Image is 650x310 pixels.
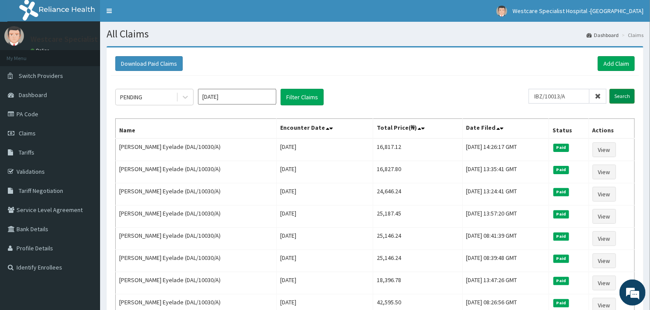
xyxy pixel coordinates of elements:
img: d_794563401_company_1708531726252_794563401 [16,44,35,65]
button: Filter Claims [281,89,324,105]
th: Date Filed [462,119,549,139]
td: [PERSON_NAME] Eyelade (DAL/10030/A) [116,228,277,250]
span: Tariffs [19,148,34,156]
td: [DATE] 08:39:48 GMT [462,250,549,272]
td: [DATE] 13:47:26 GMT [462,272,549,294]
td: [DATE] [277,138,373,161]
img: User Image [4,26,24,46]
span: Westcare Specialist Hospital -[GEOGRAPHIC_DATA] [513,7,643,15]
td: [DATE] [277,228,373,250]
td: 16,817.12 [373,138,463,161]
span: Paid [553,166,569,174]
td: [DATE] [277,206,373,228]
button: Download Paid Claims [115,56,183,71]
td: [DATE] [277,183,373,206]
a: Add Claim [598,56,635,71]
a: Dashboard [586,31,619,39]
span: Dashboard [19,91,47,99]
span: Paid [553,299,569,307]
h1: All Claims [107,28,643,40]
li: Claims [620,31,643,39]
td: [DATE] 13:35:41 GMT [462,161,549,183]
th: Encounter Date [277,119,373,139]
span: Paid [553,255,569,263]
td: [PERSON_NAME] Eyelade (DAL/10030/A) [116,161,277,183]
td: 24,646.24 [373,183,463,206]
td: [DATE] [277,250,373,272]
td: 18,396.78 [373,272,463,294]
span: Tariff Negotiation [19,187,63,195]
a: View [593,231,616,246]
img: User Image [496,6,507,17]
td: [DATE] 13:24:41 GMT [462,183,549,206]
input: Search by HMO ID [529,89,590,104]
textarea: Type your message and hit 'Enter' [4,212,166,243]
td: [DATE] 14:26:17 GMT [462,138,549,161]
td: 16,827.80 [373,161,463,183]
p: Westcare Specialist Hospital -[GEOGRAPHIC_DATA] [30,35,204,43]
th: Name [116,119,277,139]
td: [PERSON_NAME] Eyelade (DAL/10030/A) [116,272,277,294]
span: We're online! [50,97,120,185]
span: Paid [553,232,569,240]
a: View [593,209,616,224]
td: [PERSON_NAME] Eyelade (DAL/10030/A) [116,206,277,228]
a: Online [30,47,51,54]
td: [PERSON_NAME] Eyelade (DAL/10030/A) [116,250,277,272]
span: Switch Providers [19,72,63,80]
div: Minimize live chat window [143,4,164,25]
td: 25,187.45 [373,206,463,228]
th: Total Price(₦) [373,119,463,139]
td: [DATE] 13:57:20 GMT [462,206,549,228]
td: [DATE] 08:41:39 GMT [462,228,549,250]
input: Select Month and Year [198,89,276,104]
span: Claims [19,129,36,137]
span: Paid [553,277,569,285]
a: View [593,276,616,290]
a: View [593,187,616,202]
a: View [593,142,616,157]
th: Status [549,119,589,139]
a: View [593,165,616,179]
td: 25,146.24 [373,228,463,250]
td: [DATE] [277,161,373,183]
td: 25,146.24 [373,250,463,272]
span: Paid [553,144,569,152]
td: [PERSON_NAME] Eyelade (DAL/10030/A) [116,183,277,206]
div: Chat with us now [45,49,146,60]
a: View [593,253,616,268]
span: Paid [553,188,569,196]
div: PENDING [120,93,142,101]
input: Search [610,89,635,104]
span: Paid [553,210,569,218]
td: [DATE] [277,272,373,294]
th: Actions [589,119,634,139]
td: [PERSON_NAME] Eyelade (DAL/10030/A) [116,138,277,161]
